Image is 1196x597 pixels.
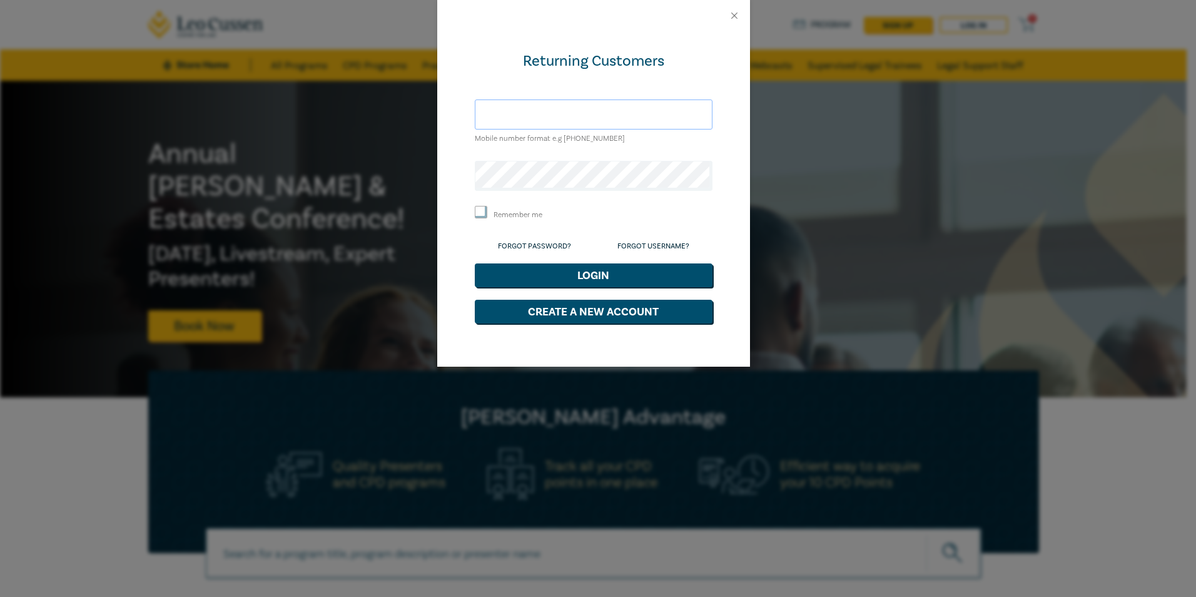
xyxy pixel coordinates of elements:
[475,51,712,71] div: Returning Customers
[617,242,689,251] a: Forgot Username?
[729,10,740,21] button: Close
[475,263,712,287] button: Login
[475,300,712,324] button: Create a New Account
[494,210,542,220] label: Remember me
[498,242,571,251] a: Forgot Password?
[475,99,712,130] input: Enter email or Mobile number
[475,134,625,143] small: Mobile number format e.g [PHONE_NUMBER]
